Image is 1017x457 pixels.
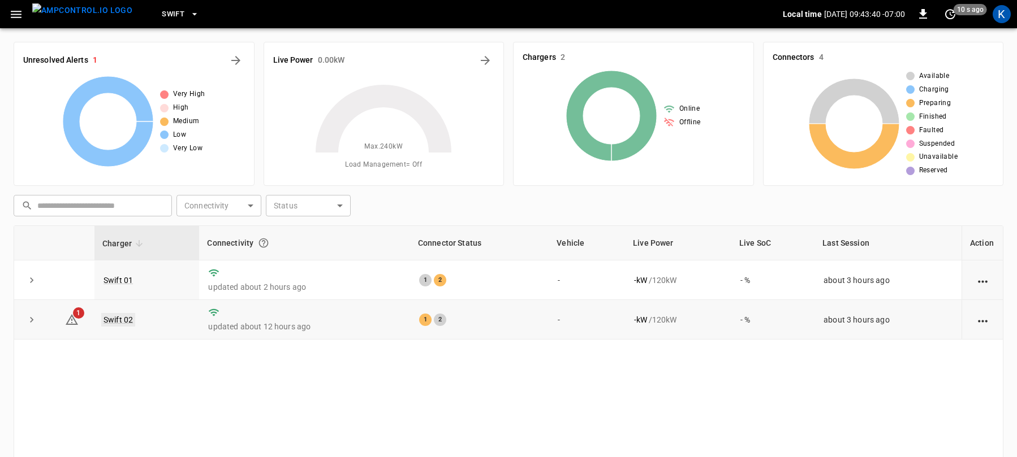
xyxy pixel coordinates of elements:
[634,275,722,286] div: / 120 kW
[919,138,955,150] span: Suspended
[919,84,949,95] span: Charging
[941,5,959,23] button: set refresh interval
[625,226,731,260] th: Live Power
[993,5,1011,23] div: profile-icon
[227,51,245,69] button: All Alerts
[731,226,815,260] th: Live SoC
[273,54,313,67] h6: Live Power
[549,260,625,300] td: -
[318,54,345,67] h6: 0.00 kW
[773,51,815,64] h6: Connectors
[919,151,958,163] span: Unavailable
[173,129,186,141] span: Low
[93,54,97,67] h6: 1
[101,313,135,327] a: Swift 02
[815,300,962,340] td: about 3 hours ago
[731,300,815,340] td: - %
[634,314,722,325] div: / 120 kW
[419,274,432,286] div: 1
[23,54,88,67] h6: Unresolved Alerts
[173,89,205,100] span: Very High
[634,275,647,286] p: - kW
[919,71,950,82] span: Available
[824,8,905,20] p: [DATE] 09:43:40 -07:00
[73,307,84,319] span: 1
[919,111,947,123] span: Finished
[523,51,556,64] h6: Chargers
[476,51,494,69] button: Energy Overview
[919,98,951,109] span: Preparing
[783,8,822,20] p: Local time
[954,4,987,15] span: 10 s ago
[549,300,625,340] td: -
[173,143,202,154] span: Very Low
[731,260,815,300] td: - %
[561,51,565,64] h6: 2
[162,8,184,21] span: Swift
[815,226,962,260] th: Last Session
[434,314,446,326] div: 2
[962,226,1003,260] th: Action
[419,314,432,326] div: 1
[364,141,403,153] span: Max. 240 kW
[634,314,647,325] p: - kW
[345,159,422,171] span: Load Management = Off
[679,117,701,128] span: Offline
[679,103,700,115] span: Online
[919,125,944,136] span: Faulted
[919,165,948,176] span: Reserved
[549,226,625,260] th: Vehicle
[976,275,990,286] div: action cell options
[434,274,446,286] div: 2
[207,233,402,253] div: Connectivity
[208,321,400,332] p: updated about 12 hours ago
[208,281,400,293] p: updated about 2 hours ago
[253,233,274,253] button: Connection between the charger and our software.
[23,272,40,289] button: expand row
[815,260,962,300] td: about 3 hours ago
[976,314,990,325] div: action cell options
[65,314,79,323] a: 1
[104,276,133,285] a: Swift 01
[32,3,132,18] img: ampcontrol.io logo
[157,3,204,25] button: Swift
[173,116,199,127] span: Medium
[23,311,40,328] button: expand row
[410,226,549,260] th: Connector Status
[819,51,824,64] h6: 4
[173,102,189,114] span: High
[102,237,146,250] span: Charger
